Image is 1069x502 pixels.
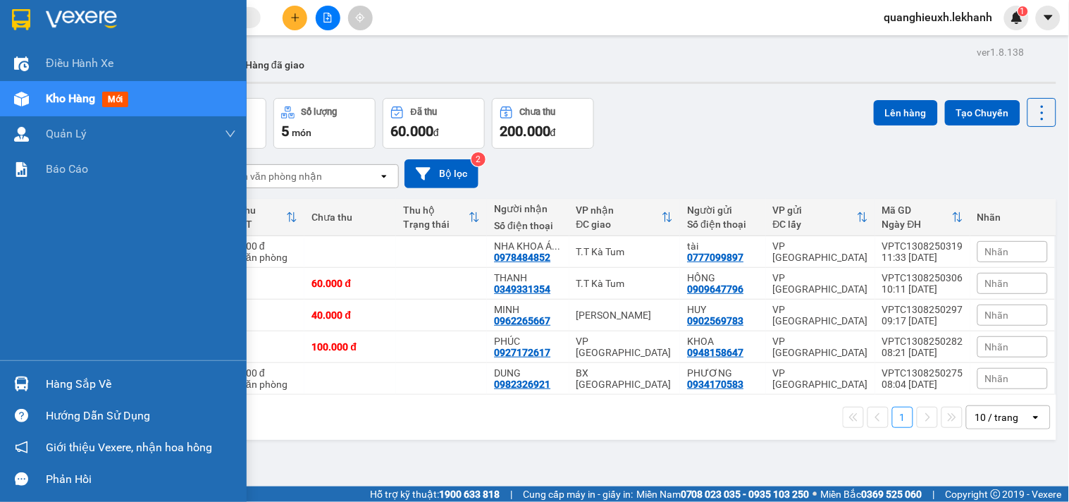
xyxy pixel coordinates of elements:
[991,489,1001,499] span: copyright
[687,336,758,347] div: KHOA
[46,405,236,427] div: Hướng dẫn sử dụng
[316,6,340,30] button: file-add
[882,304,963,315] div: VPTC1308250297
[390,123,433,140] span: 60.000
[355,13,365,23] span: aim
[552,240,560,252] span: ...
[290,13,300,23] span: plus
[576,310,674,321] div: [PERSON_NAME]
[773,219,857,230] div: ĐC lấy
[403,219,469,230] div: Trạng thái
[46,54,114,72] span: Điều hành xe
[12,63,155,82] div: 0777099897
[576,219,662,230] div: ĐC giao
[975,410,1019,424] div: 10 / trang
[882,315,963,326] div: 09:17 [DATE]
[576,367,674,390] div: BX [GEOGRAPHIC_DATA]
[292,127,311,138] span: món
[323,13,333,23] span: file-add
[985,341,1009,353] span: Nhãn
[378,171,390,182] svg: open
[766,199,875,236] th: Toggle SortBy
[687,204,758,216] div: Người gửi
[687,304,758,315] div: HUY
[12,13,34,28] span: Gửi:
[977,44,1025,60] div: ver 1.8.138
[302,107,338,117] div: Số lượng
[773,240,868,263] div: VP [GEOGRAPHIC_DATA]
[882,219,952,230] div: Ngày ĐH
[882,283,963,295] div: 10:11 [DATE]
[471,152,486,166] sup: 2
[874,100,938,125] button: Lên hàng
[281,123,289,140] span: 5
[862,489,922,500] strong: 0369 525 060
[494,203,562,214] div: Người nhận
[494,240,562,252] div: NHA KHOA Á ÂU
[494,379,550,390] div: 0982326921
[404,159,478,188] button: Bộ lọc
[234,48,316,82] button: Hàng đã giao
[46,92,95,105] span: Kho hàng
[311,278,389,289] div: 60.000 đ
[882,347,963,358] div: 08:21 [DATE]
[892,407,913,428] button: 1
[14,56,29,71] img: warehouse-icon
[439,489,500,500] strong: 1900 633 818
[687,219,758,230] div: Số điện thoại
[46,469,236,490] div: Phản hồi
[283,6,307,30] button: plus
[494,304,562,315] div: MINH
[226,379,297,390] div: Tại văn phòng
[773,272,868,295] div: VP [GEOGRAPHIC_DATA]
[1018,6,1028,16] sup: 1
[985,246,1009,257] span: Nhãn
[46,439,212,456] span: Giới thiệu Vexere, nhận hoa hồng
[219,199,304,236] th: Toggle SortBy
[773,204,857,216] div: VP gửi
[494,272,562,283] div: THANH
[396,199,488,236] th: Toggle SortBy
[882,252,963,263] div: 11:33 [DATE]
[550,127,556,138] span: đ
[1036,6,1061,30] button: caret-down
[933,486,935,502] span: |
[494,336,562,347] div: PHÚC
[15,409,28,422] span: question-circle
[882,379,963,390] div: 08:04 [DATE]
[165,13,199,28] span: Nhận:
[12,12,155,46] div: VP [GEOGRAPHIC_DATA]
[433,127,439,138] span: đ
[11,91,157,108] div: 30.000
[226,252,297,263] div: Tại văn phòng
[492,98,594,149] button: Chưa thu200.000đ
[226,240,297,252] div: 30.000 đ
[687,379,743,390] div: 0934170583
[14,376,29,391] img: warehouse-icon
[411,107,437,117] div: Đã thu
[11,92,32,107] span: CR :
[687,347,743,358] div: 0948158647
[12,9,30,30] img: logo-vxr
[494,347,550,358] div: 0927172617
[882,336,963,347] div: VPTC1308250282
[494,367,562,379] div: DUNG
[510,486,512,502] span: |
[46,160,88,178] span: Báo cáo
[813,491,817,497] span: ⚪️
[102,92,128,107] span: mới
[875,199,970,236] th: Toggle SortBy
[225,169,322,183] div: Chọn văn phòng nhận
[1042,11,1055,24] span: caret-down
[403,204,469,216] div: Thu hộ
[520,107,556,117] div: Chưa thu
[311,212,389,223] div: Chưa thu
[1011,11,1023,24] img: icon-new-feature
[873,8,1004,26] span: quanghieuxh.lekhanh
[687,272,758,283] div: HỒNG
[977,212,1048,223] div: Nhãn
[687,367,758,379] div: PHƯƠNG
[1020,6,1025,16] span: 1
[14,162,29,177] img: solution-icon
[687,283,743,295] div: 0909647796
